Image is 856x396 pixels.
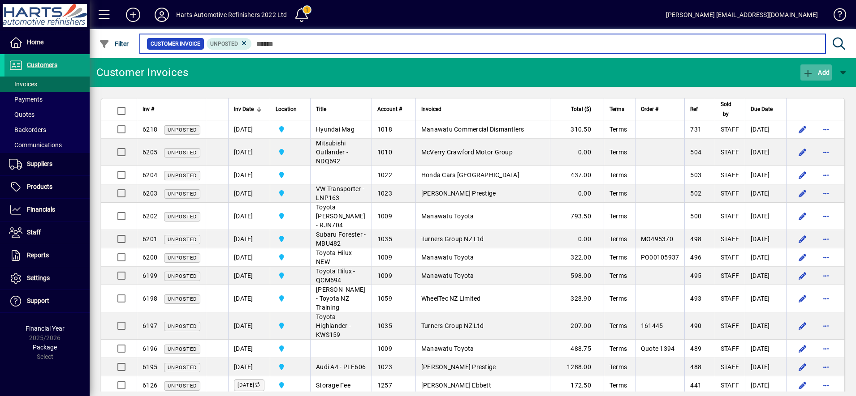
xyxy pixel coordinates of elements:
[641,104,679,114] div: Order #
[168,383,197,389] span: Unposted
[795,145,810,159] button: Edit
[143,295,157,302] span: 6198
[745,376,786,395] td: [DATE]
[33,344,57,351] span: Package
[143,213,157,220] span: 6202
[745,358,786,376] td: [DATE]
[4,267,90,290] a: Settings
[4,31,90,54] a: Home
[690,382,701,389] span: 441
[377,295,392,302] span: 1059
[819,186,833,200] button: More options
[377,322,392,329] span: 1035
[377,149,392,156] span: 1010
[745,267,786,285] td: [DATE]
[377,171,392,179] span: 1022
[228,358,270,376] td: [DATE]
[690,345,701,352] span: 489
[377,190,392,197] span: 1023
[316,126,355,133] span: Hyundai Mag
[641,254,679,261] span: PO00105937
[690,104,698,114] span: Ref
[168,214,197,220] span: Unposted
[610,345,627,352] span: Terms
[4,77,90,92] a: Invoices
[276,252,305,262] span: Harts Auto Refinishers 2022 Ltd
[168,273,197,279] span: Unposted
[745,120,786,139] td: [DATE]
[795,341,810,356] button: Edit
[421,126,524,133] span: Manawatu Commercial Dismantlers
[316,140,348,165] span: Mitsubishi Outlander - NDQ692
[721,99,731,119] span: Sold by
[795,209,810,223] button: Edit
[276,380,305,390] span: Harts Auto Refinishers 2022 Ltd
[210,41,238,47] span: Unposted
[228,340,270,358] td: [DATE]
[721,254,739,261] span: STAFF
[819,360,833,374] button: More options
[751,104,773,114] span: Due Date
[819,319,833,333] button: More options
[27,251,49,259] span: Reports
[550,312,604,340] td: 207.00
[147,7,176,23] button: Profile
[377,382,392,389] span: 1257
[316,382,350,389] span: Storage Fee
[550,248,604,267] td: 322.00
[721,345,739,352] span: STAFF
[421,382,491,389] span: [PERSON_NAME] Ebbett
[377,104,402,114] span: Account #
[316,231,366,247] span: Subaru Forester - MBU482
[610,190,627,197] span: Terms
[27,61,57,68] span: Customers
[690,104,709,114] div: Ref
[97,36,131,52] button: Filter
[27,229,41,236] span: Staff
[143,190,157,197] span: 6203
[745,340,786,358] td: [DATE]
[26,325,65,332] span: Financial Year
[610,213,627,220] span: Terms
[556,104,599,114] div: Total ($)
[4,92,90,107] a: Payments
[27,206,55,213] span: Financials
[795,378,810,392] button: Edit
[143,322,157,329] span: 6197
[377,126,392,133] span: 1018
[690,295,701,302] span: 493
[550,358,604,376] td: 1288.00
[228,285,270,312] td: [DATE]
[641,235,673,243] span: MO495370
[803,69,830,76] span: Add
[819,122,833,136] button: More options
[4,244,90,267] a: Reports
[276,234,305,244] span: Harts Auto Refinishers 2022 Ltd
[571,104,591,114] span: Total ($)
[690,322,701,329] span: 490
[4,176,90,198] a: Products
[751,104,781,114] div: Due Date
[276,147,305,157] span: Harts Auto Refinishers 2022 Ltd
[745,285,786,312] td: [DATE]
[228,184,270,203] td: [DATE]
[143,104,200,114] div: Inv #
[690,171,701,179] span: 503
[168,296,197,302] span: Unposted
[143,235,157,243] span: 6201
[421,104,441,114] span: Invoiced
[795,268,810,283] button: Edit
[377,213,392,220] span: 1009
[168,127,197,133] span: Unposted
[795,122,810,136] button: Edit
[610,171,627,179] span: Terms
[641,322,663,329] span: 161445
[168,346,197,352] span: Unposted
[421,104,545,114] div: Invoiced
[550,120,604,139] td: 310.50
[819,378,833,392] button: More options
[27,38,43,46] span: Home
[143,171,157,179] span: 6204
[745,312,786,340] td: [DATE]
[276,211,305,221] span: Harts Auto Refinishers 2022 Ltd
